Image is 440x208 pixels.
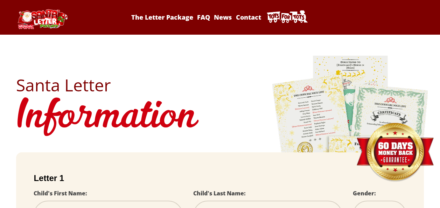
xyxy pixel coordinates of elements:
img: Santa Letter Logo [16,9,69,29]
label: Child's Last Name: [193,189,246,197]
h2: Santa Letter [16,77,424,93]
label: Child's First Name: [34,189,87,197]
iframe: Opens a widget where you can find more information [395,187,433,204]
a: The Letter Package [130,13,195,21]
label: Gender: [353,189,376,197]
a: Contact [235,13,262,21]
img: Money Back Guarantee [356,123,434,182]
a: FAQ [196,13,211,21]
h1: Information [16,93,424,142]
a: News [213,13,233,21]
h2: Letter 1 [34,173,406,183]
